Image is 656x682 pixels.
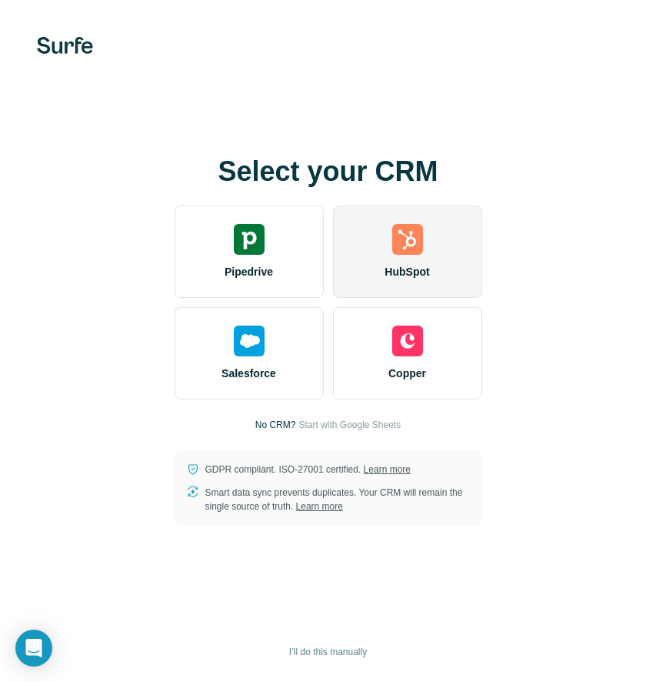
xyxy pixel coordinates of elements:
[278,640,378,664] button: I’ll do this manually
[364,464,411,475] a: Learn more
[392,326,423,356] img: copper's logo
[175,156,482,187] h1: Select your CRM
[298,418,401,432] button: Start with Google Sheets
[221,366,276,381] span: Salesforce
[225,264,273,279] span: Pipedrive
[289,645,367,659] span: I’ll do this manually
[205,463,411,476] p: GDPR compliant. ISO-27001 certified.
[37,37,93,54] img: Surfe's logo
[15,630,52,667] div: Open Intercom Messenger
[296,501,343,512] a: Learn more
[385,264,429,279] span: HubSpot
[205,486,470,513] p: Smart data sync prevents duplicates. Your CRM will remain the single source of truth.
[234,224,265,255] img: pipedrive's logo
[255,418,296,432] p: No CRM?
[388,366,426,381] span: Copper
[234,326,265,356] img: salesforce's logo
[392,224,423,255] img: hubspot's logo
